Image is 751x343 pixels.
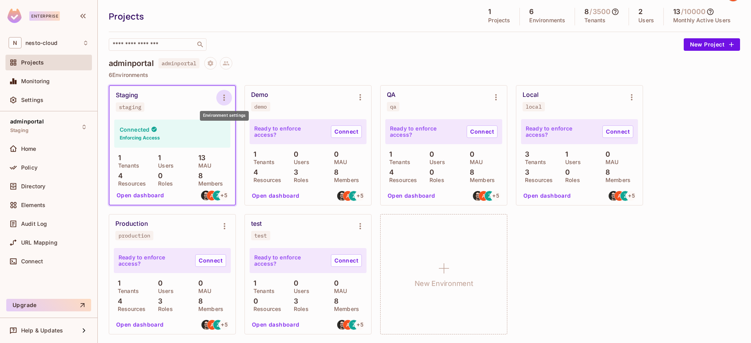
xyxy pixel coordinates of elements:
span: + 5 [357,322,363,327]
button: Open dashboard [249,189,303,202]
span: Z [488,193,491,198]
div: Projects [109,11,475,22]
img: adel.ati@nesto.ca [343,320,353,330]
a: Connect [195,254,226,267]
span: Elements [21,202,45,208]
p: MAU [194,288,211,294]
p: MAU [194,163,211,169]
span: + 5 [492,193,499,198]
img: adel.ati@nesto.ca [343,191,353,201]
p: Users [290,159,309,165]
p: Members [330,177,359,183]
p: 3 [290,168,298,176]
h5: / 3500 [589,8,611,16]
span: adminportal [10,118,44,125]
h1: New Environment [415,278,473,289]
a: Connect [331,254,362,267]
span: Settings [21,97,43,103]
h5: 13 [673,8,680,16]
button: Open dashboard [384,189,438,202]
p: Monthly Active Users [673,17,731,23]
span: Project settings [204,61,217,68]
span: Help & Updates [21,327,63,334]
h4: adminportal [109,59,154,68]
h6: Enforcing Access [120,134,160,141]
div: Enterprise [29,11,60,21]
p: Tenants [250,159,275,165]
img: francis.pion@nesto.ca [201,320,211,330]
button: Environment settings [488,89,504,105]
a: Connect [331,125,362,138]
p: 0 [290,150,298,158]
p: Ready to enforce access? [254,125,325,138]
p: 4 [114,297,122,305]
span: Z [624,193,627,198]
p: Tenants [584,17,605,23]
p: 1 [250,279,256,287]
button: Open dashboard [113,189,167,202]
div: demo [254,104,267,110]
p: 0 [602,150,610,158]
span: Monitoring [21,78,50,84]
p: Resources [250,177,281,183]
h5: 1 [488,8,491,16]
p: 4 [385,168,394,176]
button: Environment settings [352,89,368,105]
button: Open dashboard [113,318,167,331]
span: Workspace: nesto-cloud [25,40,57,46]
p: Users [561,159,581,165]
p: 1 [114,279,120,287]
p: 13 [194,154,205,162]
h4: Connected [120,126,149,133]
p: 8 [602,168,610,176]
p: 4 [114,172,123,180]
div: test [251,220,262,228]
p: Resources [114,180,146,187]
span: Connect [21,258,43,264]
img: francis.pion@nesto.ca [473,191,483,201]
span: adminportal [158,58,200,68]
p: 8 [330,168,338,176]
p: 3 [521,168,529,176]
h5: 8 [584,8,589,16]
p: Ready to enforce access? [119,254,189,267]
img: adel.ati@nesto.ca [479,191,489,201]
a: Connect [467,125,498,138]
p: 1 [154,154,161,162]
h5: 6 [529,8,534,16]
p: 0 [466,150,474,158]
p: Roles [290,177,309,183]
p: 1 [250,150,256,158]
img: francis.pion@nesto.ca [609,191,618,201]
p: 0 [426,168,434,176]
p: 1 [114,154,121,162]
img: francis.pion@nesto.ca [337,191,347,201]
p: 3 [290,297,298,305]
button: Environment settings [352,218,368,234]
p: 0 [330,279,339,287]
p: MAU [466,159,483,165]
p: 8 [466,168,474,176]
span: Z [217,322,220,327]
div: test [254,232,267,239]
p: 0 [154,172,163,180]
span: Z [352,193,356,198]
span: + 5 [221,193,227,198]
p: Members [330,306,359,312]
p: Roles [290,306,309,312]
span: URL Mapping [21,239,57,246]
div: staging [119,104,141,110]
p: Resources [385,177,417,183]
p: MAU [330,288,347,294]
p: Users [426,159,445,165]
span: Z [352,322,356,327]
div: QA [387,91,395,99]
p: Ready to enforce access? [254,254,325,267]
a: Connect [602,125,633,138]
p: Ready to enforce access? [390,125,460,138]
span: Home [21,146,36,152]
p: MAU [330,159,347,165]
p: Roles [561,177,580,183]
p: Tenants [114,288,139,294]
img: adel.ati@nesto.ca [614,191,624,201]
